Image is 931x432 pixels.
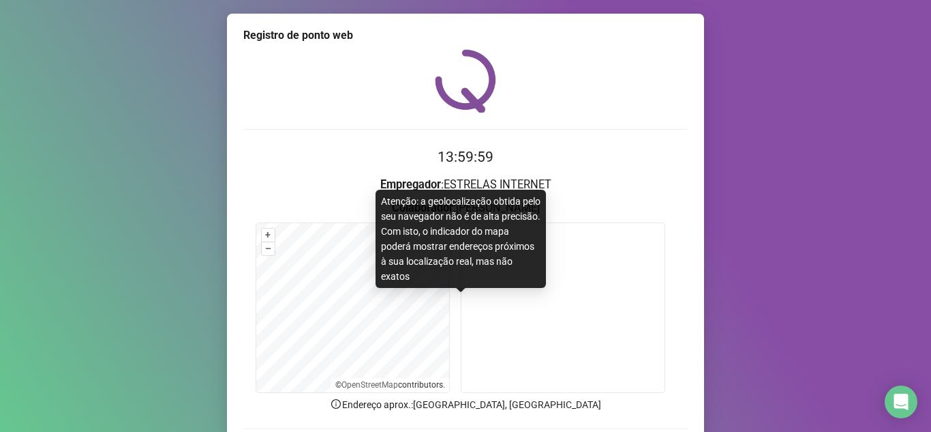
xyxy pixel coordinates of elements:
strong: Empregador [380,178,441,191]
span: info-circle [330,398,342,410]
div: Atenção: a geolocalização obtida pelo seu navegador não é de alta precisão. Com isto, o indicador... [376,190,546,288]
img: QRPoint [435,49,496,113]
div: Open Intercom Messenger [885,386,917,418]
button: – [262,242,275,255]
h3: : [PERSON_NAME] [243,199,688,217]
p: Endereço aprox. : [GEOGRAPHIC_DATA], [GEOGRAPHIC_DATA] [243,397,688,412]
h3: : ESTRELAS INTERNET [243,176,688,194]
a: OpenStreetMap [341,380,398,390]
div: Registro de ponto web [243,27,688,44]
button: + [262,229,275,242]
li: © contributors. [335,380,445,390]
time: 13:59:59 [438,149,493,165]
